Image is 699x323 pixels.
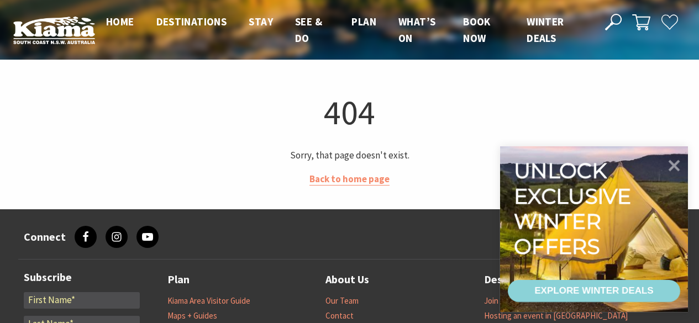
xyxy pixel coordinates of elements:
[24,292,140,309] input: First Name*
[484,271,637,289] a: Destination Kiama Partnership
[325,295,359,306] a: Our Team
[484,295,585,306] a: Join our Partnership Program
[167,310,217,321] a: Maps + Guides
[325,310,354,321] a: Contact
[351,15,376,28] span: Plan
[309,173,390,186] a: Back to home page
[295,15,322,45] span: See & Do
[167,295,250,306] a: Kiama Area Visitor Guide
[95,13,592,47] nav: Main Menu
[463,15,491,45] span: Book now
[13,16,95,44] img: Kiama Logo
[508,280,680,302] a: EXPLORE WINTER DEALS
[156,15,227,28] span: Destinations
[24,271,140,284] h3: Subscribe
[534,280,653,302] div: EXPLORE WINTER DEALS
[23,148,677,163] p: Sorry, that page doesn't exist.
[514,158,636,259] div: Unlock exclusive winter offers
[249,15,273,28] span: Stay
[527,15,564,45] span: Winter Deals
[325,271,369,289] a: About Us
[484,310,628,321] a: Hosting an event in [GEOGRAPHIC_DATA]
[106,15,134,28] span: Home
[23,90,677,135] h1: 404
[398,15,435,45] span: What’s On
[24,230,66,243] h3: Connect
[167,271,190,289] a: Plan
